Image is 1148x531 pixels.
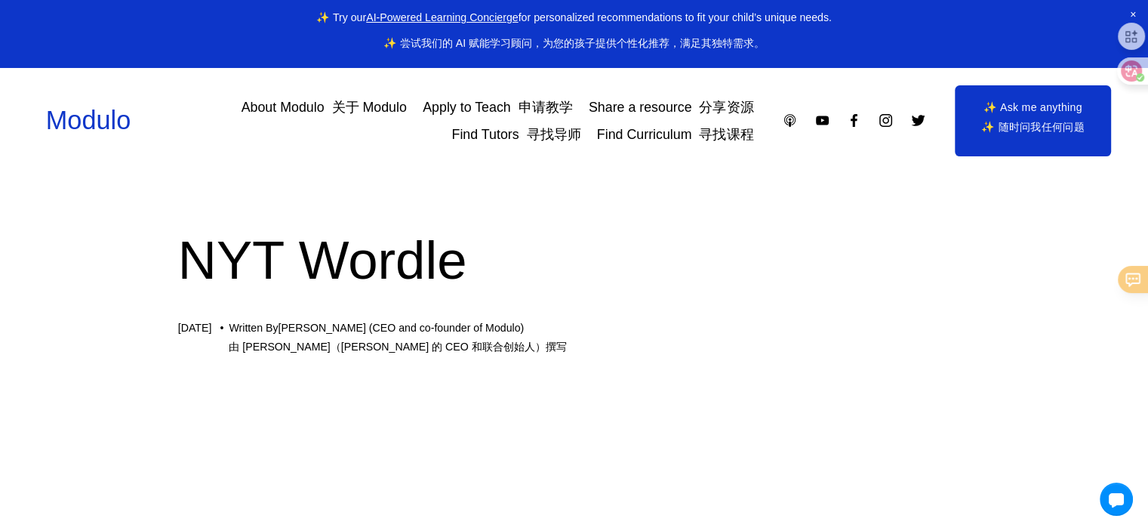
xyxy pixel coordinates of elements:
[589,94,754,121] a: Share a resource 分享资源
[423,94,572,121] a: Apply to Teach 申请教学
[814,113,830,128] a: YouTube
[878,113,894,128] a: Instagram
[178,223,971,298] h1: NYT Wordle
[242,94,407,121] a: About Modulo 关于 Modulo
[366,11,518,23] a: AI-Powered Learning Concierge
[981,121,1085,133] font: ✨ 随时问我任何问题
[955,85,1112,157] a: ✨ Ask me anything✨ 随时问我任何问题
[526,127,580,142] font: 寻找导师
[229,341,566,353] font: 由 [PERSON_NAME]（[PERSON_NAME] 的 CEO 和联合创始人）撰写
[846,113,862,128] a: Facebook
[229,322,566,360] div: Written By
[331,100,406,115] font: 关于 Modulo
[782,113,798,128] a: Apple Podcasts
[519,100,573,115] font: 申请教学
[910,113,926,128] a: Twitter
[46,106,131,134] a: Modulo
[451,121,580,148] a: Find Tutors 寻找导师
[597,121,754,148] a: Find Curriculum 寻找课程
[178,322,212,334] span: [DATE]
[278,322,524,334] a: [PERSON_NAME] (CEO and co-founder of Modulo)
[699,100,753,115] font: 分享资源
[699,127,753,142] font: 寻找课程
